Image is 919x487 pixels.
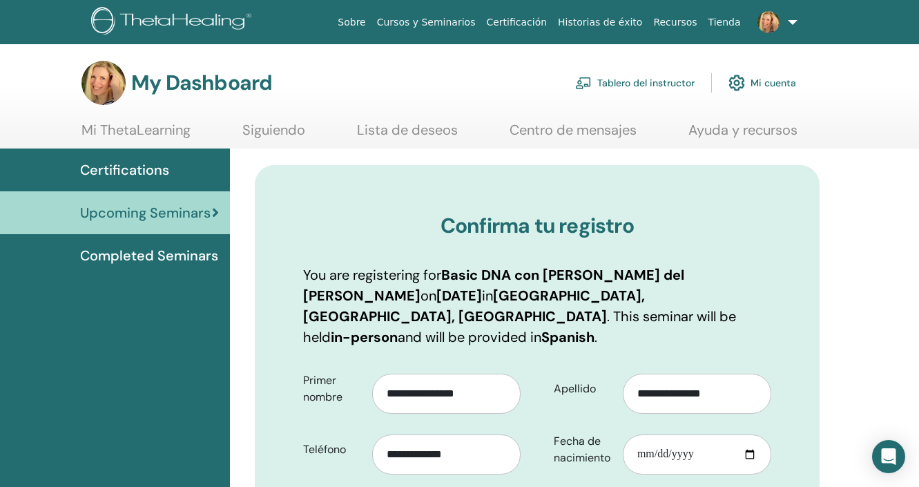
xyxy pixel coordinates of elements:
[81,61,126,105] img: default.jpg
[436,287,482,305] b: [DATE]
[728,71,745,95] img: cog.svg
[332,10,371,35] a: Sobre
[575,77,592,89] img: chalkboard-teacher.svg
[541,328,594,346] b: Spanish
[872,440,905,473] div: Open Intercom Messenger
[510,122,637,149] a: Centro de mensajes
[303,213,771,238] h3: Confirma tu registro
[80,245,218,266] span: Completed Seminars
[303,266,684,305] b: Basic DNA con [PERSON_NAME] del [PERSON_NAME]
[371,10,481,35] a: Cursos y Seminarios
[293,367,372,410] label: Primer nombre
[91,7,256,38] img: logo.png
[552,10,648,35] a: Historias de éxito
[357,122,458,149] a: Lista de deseos
[293,437,372,463] label: Teléfono
[81,122,191,149] a: Mi ThetaLearning
[80,202,211,223] span: Upcoming Seminars
[757,11,780,33] img: default.jpg
[703,10,746,35] a: Tienda
[543,428,623,471] label: Fecha de nacimiento
[131,70,272,95] h3: My Dashboard
[331,328,398,346] b: in-person
[648,10,702,35] a: Recursos
[303,265,771,347] p: You are registering for on in . This seminar will be held and will be provided in .
[575,68,695,98] a: Tablero del instructor
[688,122,797,149] a: Ayuda y recursos
[728,68,796,98] a: Mi cuenta
[481,10,552,35] a: Certificación
[242,122,305,149] a: Siguiendo
[543,376,623,402] label: Apellido
[80,160,169,180] span: Certifications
